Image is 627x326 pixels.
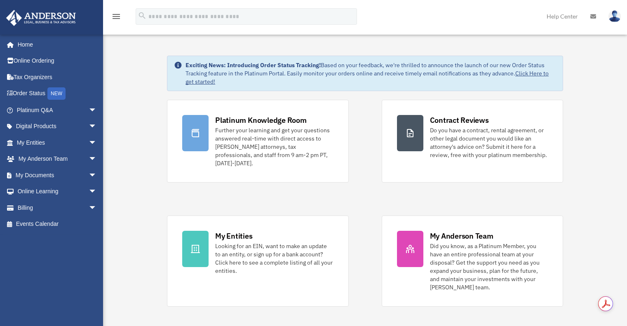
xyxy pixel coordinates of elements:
span: arrow_drop_down [89,134,105,151]
a: Events Calendar [6,216,109,232]
div: Further your learning and get your questions answered real-time with direct access to [PERSON_NAM... [215,126,333,167]
img: User Pic [608,10,621,22]
span: arrow_drop_down [89,118,105,135]
span: arrow_drop_down [89,102,105,119]
a: My Entitiesarrow_drop_down [6,134,109,151]
div: Platinum Knowledge Room [215,115,307,125]
div: Based on your feedback, we're thrilled to announce the launch of our new Order Status Tracking fe... [186,61,556,86]
div: My Entities [215,231,252,241]
div: Did you know, as a Platinum Member, you have an entire professional team at your disposal? Get th... [430,242,548,291]
a: Order StatusNEW [6,85,109,102]
a: My Entities Looking for an EIN, want to make an update to an entity, or sign up for a bank accoun... [167,216,348,307]
a: My Documentsarrow_drop_down [6,167,109,183]
a: menu [111,14,121,21]
div: My Anderson Team [430,231,493,241]
span: arrow_drop_down [89,183,105,200]
span: arrow_drop_down [89,199,105,216]
a: Home [6,36,105,53]
div: Do you have a contract, rental agreement, or other legal document you would like an attorney's ad... [430,126,548,159]
a: Digital Productsarrow_drop_down [6,118,109,135]
a: Online Learningarrow_drop_down [6,183,109,200]
a: My Anderson Teamarrow_drop_down [6,151,109,167]
span: arrow_drop_down [89,167,105,184]
strong: Exciting News: Introducing Order Status Tracking! [186,61,321,69]
i: menu [111,12,121,21]
div: Looking for an EIN, want to make an update to an entity, or sign up for a bank account? Click her... [215,242,333,275]
a: Online Ordering [6,53,109,69]
i: search [138,11,147,20]
a: Platinum Knowledge Room Further your learning and get your questions answered real-time with dire... [167,100,348,183]
a: Tax Organizers [6,69,109,85]
a: Contract Reviews Do you have a contract, rental agreement, or other legal document you would like... [382,100,563,183]
a: Platinum Q&Aarrow_drop_down [6,102,109,118]
div: Contract Reviews [430,115,489,125]
a: Click Here to get started! [186,70,549,85]
span: arrow_drop_down [89,151,105,168]
a: Billingarrow_drop_down [6,199,109,216]
div: NEW [47,87,66,100]
a: My Anderson Team Did you know, as a Platinum Member, you have an entire professional team at your... [382,216,563,307]
img: Anderson Advisors Platinum Portal [4,10,78,26]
